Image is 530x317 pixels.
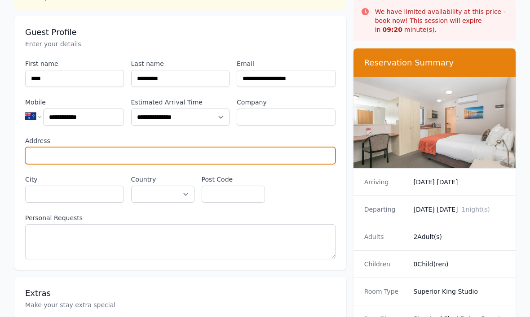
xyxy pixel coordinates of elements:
[25,213,336,222] label: Personal Requests
[462,206,490,213] span: 1 night(s)
[131,175,194,184] label: Country
[25,27,336,38] h3: Guest Profile
[413,287,505,296] dd: Superior King Studio
[25,175,124,184] label: City
[364,287,406,296] dt: Room Type
[364,260,406,269] dt: Children
[413,260,505,269] dd: 0 Child(ren)
[375,7,508,34] p: We have limited availability at this price - book now! This session will expire in minute(s).
[25,59,124,68] label: First name
[202,175,265,184] label: Post Code
[131,59,230,68] label: Last name
[413,178,505,187] dd: [DATE] [DATE]
[25,300,336,309] p: Make your stay extra special
[413,232,505,241] dd: 2 Adult(s)
[413,205,505,214] dd: [DATE] [DATE]
[364,205,406,214] dt: Departing
[364,178,406,187] dt: Arriving
[237,59,336,68] label: Email
[25,288,336,299] h3: Extras
[25,98,124,107] label: Mobile
[382,26,402,33] strong: 09 : 20
[25,136,336,145] label: Address
[25,39,336,48] p: Enter your details
[353,77,516,168] img: Superior King Studio
[364,232,406,241] dt: Adults
[364,57,505,68] h3: Reservation Summary
[237,98,336,107] label: Company
[131,98,230,107] label: Estimated Arrival Time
